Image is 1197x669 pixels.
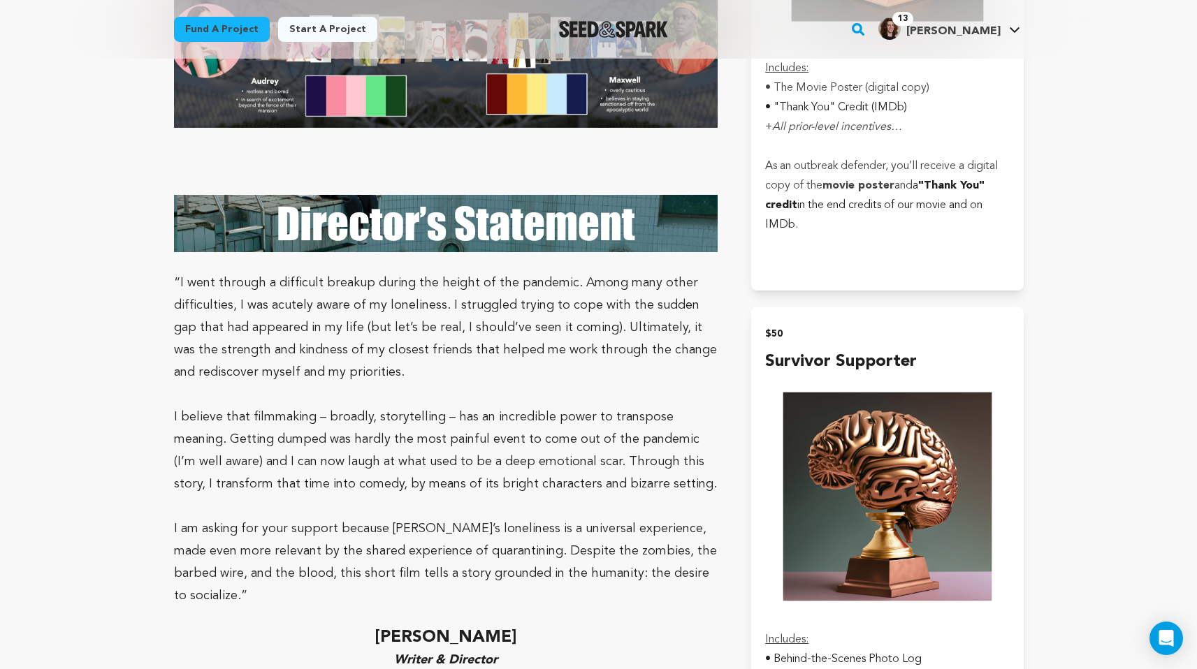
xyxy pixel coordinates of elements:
a: Start a project [278,17,377,42]
u: Includes: [765,634,808,645]
em: Writer & Director [394,654,498,666]
a: Sam C.'s Profile [876,15,1023,40]
span: 13 [892,12,913,26]
span: in the end credits of our movie and on IMDb. [765,200,982,230]
img: incentive [765,374,1009,618]
span: [PERSON_NAME] [906,26,1001,37]
span: + [765,122,772,133]
h4: Survivor Supporter [765,349,1009,374]
span: Sam C.'s Profile [876,15,1023,44]
span: As an outbreak defender, you’ll receive a digital copy of the [765,161,998,191]
span: • The Movie Poster (digital copy) [765,82,929,94]
span: I am asking for your support because [PERSON_NAME]’s loneliness is a universal experience, made e... [174,522,717,602]
strong: [PERSON_NAME] [375,629,516,646]
a: Seed&Spark Homepage [559,21,669,38]
span: and [894,180,913,191]
span: • Behind-the-Scenes Photo Log [765,654,922,665]
span: I believe that filmmaking – broadly, storytelling – has an incredible power to transpose meaning.... [174,411,717,490]
img: 1709689287-Dir%20Statement%20banner.jpg [174,195,718,252]
strong: movie poster [822,180,894,191]
em: All prior-level incentives… [772,122,902,133]
a: Fund a project [174,17,270,42]
span: “I went through a difficult breakup during the height of the pandemic. Among many other difficult... [174,277,717,378]
img: Seed&Spark Logo Dark Mode [559,21,669,38]
span: • "Thank You" Credit (IMDb) [765,102,907,113]
span: a [913,180,918,191]
div: Open Intercom Messenger [1149,622,1183,655]
u: Includes: [765,63,808,74]
img: d15a37ceb6e03d81.jpg [878,17,901,40]
div: Sam C.'s Profile [878,17,1001,40]
h2: $50 [765,324,1009,344]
